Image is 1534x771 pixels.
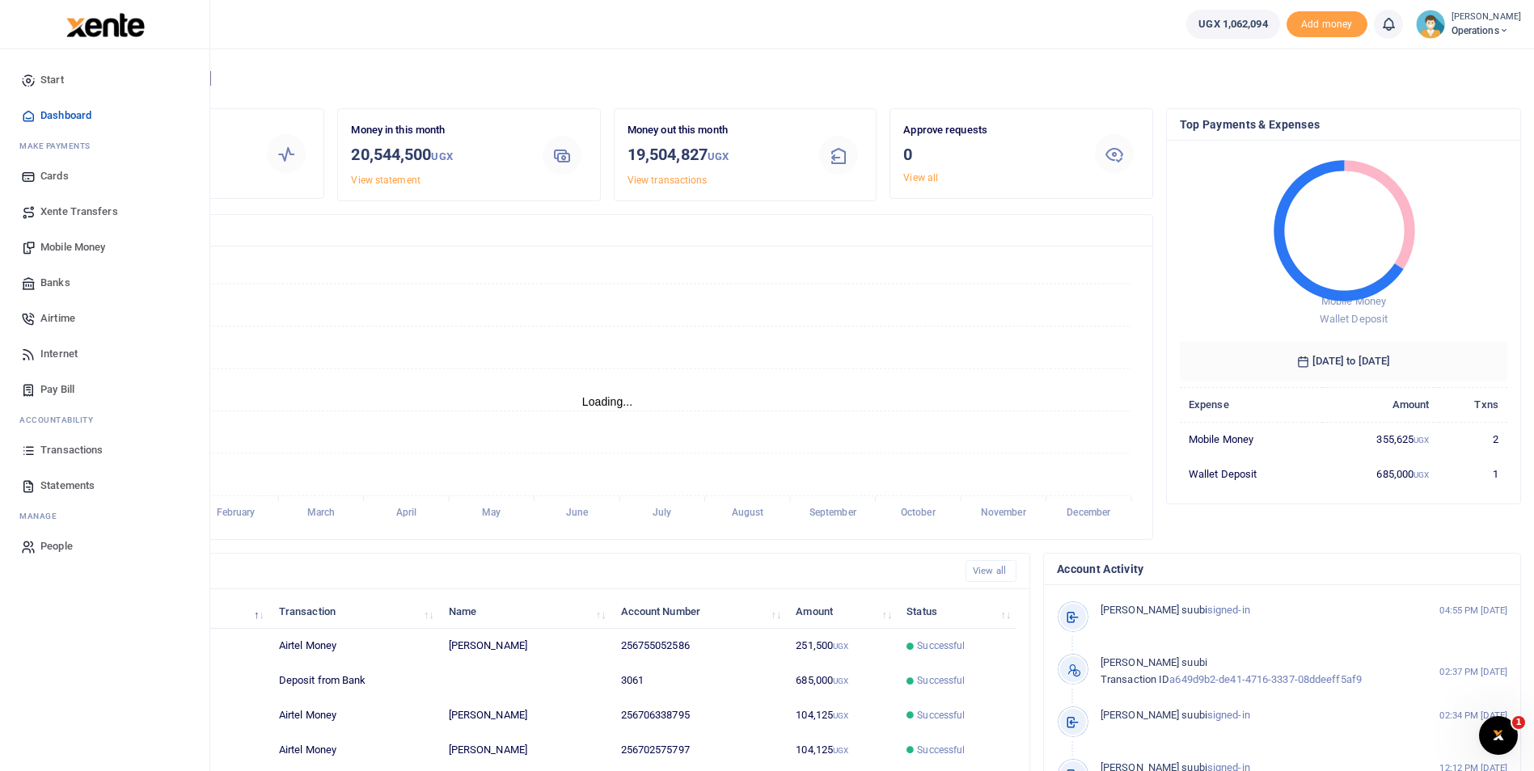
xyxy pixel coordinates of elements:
[351,175,420,186] a: View statement
[1101,602,1405,619] p: signed-in
[351,142,525,169] h3: 20,544,500
[787,698,898,733] td: 104,125
[653,508,671,519] tspan: July
[1180,457,1322,491] td: Wallet Deposit
[611,594,787,629] th: Account Number: activate to sort column ascending
[75,221,1139,239] h4: Transactions Overview
[440,698,612,733] td: [PERSON_NAME]
[833,746,848,755] small: UGX
[40,478,95,494] span: Statements
[708,150,729,162] small: UGX
[1101,604,1207,616] span: [PERSON_NAME] suubi
[32,414,93,426] span: countability
[13,230,197,265] a: Mobile Money
[1321,295,1386,307] span: Mobile Money
[27,510,57,522] span: anage
[1101,707,1405,724] p: signed-in
[440,594,612,629] th: Name: activate to sort column ascending
[611,629,787,664] td: 256755052586
[13,133,197,158] li: M
[270,629,440,664] td: Airtel Money
[1439,422,1507,457] td: 2
[903,122,1077,139] p: Approve requests
[582,395,633,408] text: Loading...
[1287,11,1367,38] li: Toup your wallet
[903,172,938,183] a: View all
[40,381,74,398] span: Pay Bill
[40,442,103,458] span: Transactions
[1439,665,1507,679] small: 02:37 PM [DATE]
[40,72,64,88] span: Start
[628,175,708,186] a: View transactions
[1416,10,1445,39] img: profile-user
[351,122,525,139] p: Money in this month
[1287,11,1367,38] span: Add money
[1180,342,1507,381] h6: [DATE] to [DATE]
[13,301,197,336] a: Airtime
[1180,422,1322,457] td: Mobile Money
[40,310,75,327] span: Airtime
[1452,11,1521,24] small: [PERSON_NAME]
[732,508,764,519] tspan: August
[40,538,73,554] span: People
[1479,716,1518,755] iframe: Intercom live chat
[1198,16,1267,32] span: UGX 1,062,094
[270,698,440,733] td: Airtel Money
[1101,673,1169,685] span: Transaction ID
[440,629,612,664] td: [PERSON_NAME]
[787,629,898,664] td: 251,500
[787,733,898,768] td: 104,125
[1180,387,1322,422] th: Expense
[1101,709,1207,721] span: [PERSON_NAME] suubi
[13,62,197,98] a: Start
[833,676,848,685] small: UGX
[75,562,953,580] h4: Recent Transactions
[1320,313,1388,325] span: Wallet Deposit
[40,168,69,184] span: Cards
[270,594,440,629] th: Transaction: activate to sort column ascending
[787,594,898,629] th: Amount: activate to sort column ascending
[1322,457,1439,491] td: 685,000
[1180,116,1507,133] h4: Top Payments & Expenses
[40,204,118,220] span: Xente Transfers
[1416,10,1521,39] a: profile-user [PERSON_NAME] Operations
[13,529,197,564] a: People
[981,508,1027,519] tspan: November
[65,18,145,30] a: logo-small logo-large logo-large
[40,346,78,362] span: Internet
[217,508,256,519] tspan: February
[917,673,965,688] span: Successful
[1101,655,1405,689] p: a649d9b2-de41-4716-3337-08ddeeff5af9
[13,372,197,407] a: Pay Bill
[13,158,197,194] a: Cards
[13,503,197,529] li: M
[1322,387,1439,422] th: Amount
[903,142,1077,166] h3: 0
[40,239,105,255] span: Mobile Money
[917,638,965,653] span: Successful
[307,508,336,519] tspan: March
[833,711,848,720] small: UGX
[1186,10,1279,39] a: UGX 1,062,094
[1322,422,1439,457] td: 355,625
[1452,23,1521,38] span: Operations
[566,508,589,519] tspan: June
[966,560,1016,582] a: View all
[833,642,848,651] small: UGX
[1287,17,1367,29] a: Add money
[1439,604,1507,617] small: 04:55 PM [DATE]
[1101,656,1207,668] span: [PERSON_NAME] suubi
[787,664,898,698] td: 685,000
[66,13,145,37] img: logo-large
[270,733,440,768] td: Airtel Money
[917,708,965,723] span: Successful
[611,664,787,698] td: 3061
[431,150,452,162] small: UGX
[1439,387,1507,422] th: Txns
[1067,508,1111,519] tspan: December
[13,336,197,372] a: Internet
[13,468,197,503] a: Statements
[1414,436,1429,444] small: UGX
[13,265,197,301] a: Banks
[917,743,965,757] span: Successful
